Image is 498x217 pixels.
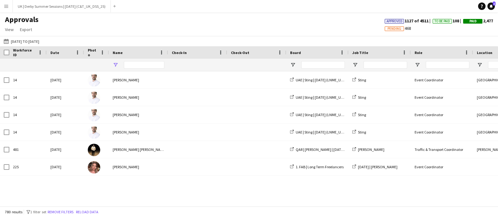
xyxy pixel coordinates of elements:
[411,89,473,106] div: Event Coordinator
[415,50,422,55] span: Role
[124,61,164,69] input: Name Filter Input
[113,62,118,68] button: Open Filter Menu
[88,48,98,57] span: Photo
[290,147,378,152] a: QAR | [PERSON_NAME] | [DATE] (LNME_QAR_TVS_25)
[469,19,477,23] span: Paid
[358,130,366,134] span: Sting
[47,124,84,141] div: [DATE]
[88,92,100,104] img: Akram Barhouche
[17,25,35,34] a: Export
[290,78,360,82] a: UAE | Sting | [DATE] (LNME_UAE_STG_25)
[387,19,402,23] span: Approved
[296,165,344,169] span: 1. FAB | Long Term Freelancers
[47,158,84,175] div: [DATE]
[109,71,168,88] div: [PERSON_NAME]
[411,106,473,123] div: Event Coordinator
[352,62,358,68] button: Open Filter Menu
[352,112,366,117] a: Sting
[9,89,47,106] div: 14
[290,165,344,169] a: 1. FAB | Long Term Freelancers
[477,62,482,68] button: Open Filter Menu
[435,19,450,23] span: To Be Paid
[352,147,384,152] a: [PERSON_NAME]
[290,130,360,134] a: UAE | Sting | [DATE] (LNME_UAE_STG_25)
[290,112,360,117] a: UAE | Sting | [DATE] (LNME_UAE_STG_25)
[9,141,47,158] div: 481
[487,2,495,10] a: 1
[290,50,301,55] span: Board
[75,209,100,215] button: Reload data
[231,50,249,55] span: Check-Out
[88,109,100,121] img: Akram Barhouche
[109,141,168,158] div: [PERSON_NAME] [PERSON_NAME]
[172,50,187,55] span: Check-In
[296,130,360,134] span: UAE | Sting | [DATE] (LNME_UAE_STG_25)
[296,95,360,100] span: UAE | Sting | [DATE] (LNME_UAE_STG_25)
[88,144,100,156] img: Salmanul Faris Sabu
[47,71,84,88] div: [DATE]
[385,25,411,31] span: 468
[5,27,14,32] span: View
[109,124,168,141] div: [PERSON_NAME]
[2,25,16,34] a: View
[88,74,100,87] img: Akram Barhouche
[46,209,75,215] button: Remove filters
[47,89,84,106] div: [DATE]
[433,18,463,24] span: 108
[9,124,47,141] div: 14
[109,89,168,106] div: [PERSON_NAME]
[13,48,35,57] span: Workforce ID
[20,27,32,32] span: Export
[113,50,123,55] span: Name
[358,95,366,100] span: Sting
[2,38,40,45] button: [DATE] to [DATE]
[352,130,366,134] a: Sting
[296,78,360,82] span: UAE | Sting | [DATE] (LNME_UAE_STG_25)
[411,158,473,175] div: Event Coordinator
[290,62,296,68] button: Open Filter Menu
[411,141,473,158] div: Traffic & Transport Coordinator
[358,78,366,82] span: Sting
[109,106,168,123] div: [PERSON_NAME]
[358,147,384,152] span: [PERSON_NAME]
[385,18,433,24] span: 1127 of 4511
[426,61,469,69] input: Role Filter Input
[88,126,100,139] img: Akram Barhouche
[477,50,492,55] span: Location
[411,71,473,88] div: Event Coordinator
[301,61,345,69] input: Board Filter Input
[364,61,407,69] input: Job Title Filter Input
[290,95,360,100] a: UAE | Sting | [DATE] (LNME_UAE_STG_25)
[296,112,360,117] span: UAE | Sting | [DATE] (LNME_UAE_STG_25)
[9,158,47,175] div: 225
[47,141,84,158] div: [DATE]
[411,124,473,141] div: Event Coordinator
[358,165,397,169] span: [DATE] | [PERSON_NAME]
[30,210,46,214] span: 1 filter set
[493,2,496,6] span: 1
[352,78,366,82] a: Sting
[352,165,397,169] a: [DATE] | [PERSON_NAME]
[352,50,368,55] span: Job Title
[352,95,366,100] a: Sting
[9,106,47,123] div: 14
[415,62,420,68] button: Open Filter Menu
[463,18,493,24] span: 2,477
[9,71,47,88] div: 14
[50,50,59,55] span: Date
[47,106,84,123] div: [DATE]
[388,27,401,31] span: Pending
[109,158,168,175] div: [PERSON_NAME]
[358,112,366,117] span: Sting
[13,0,111,12] button: UK | Derby Summer Sessions | [DATE] (C&T_UK_DSS_25)
[296,147,378,152] span: QAR | [PERSON_NAME] | [DATE] (LNME_QAR_TVS_25)
[88,161,100,174] img: Manon Boucheny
